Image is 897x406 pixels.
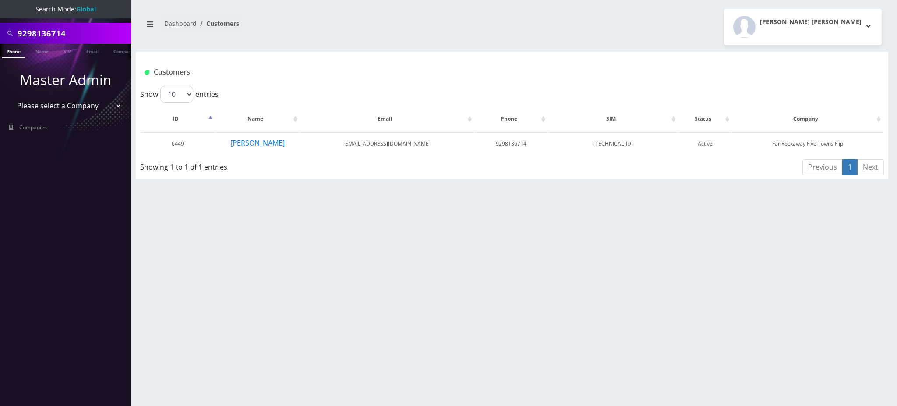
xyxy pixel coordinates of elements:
a: 1 [842,159,858,175]
li: Customers [197,19,239,28]
button: [PERSON_NAME] [230,137,285,149]
th: Email: activate to sort column ascending [300,106,474,132]
strong: Global [76,5,96,13]
a: SIM [59,44,76,57]
a: Email [82,44,103,57]
nav: breadcrumb [142,14,505,39]
th: Company: activate to sort column ascending [732,106,883,132]
a: Company [109,44,138,57]
th: Phone: activate to sort column ascending [475,106,547,132]
a: Name [31,44,53,57]
input: Search All Companies [18,25,129,42]
h1: Customers [145,68,755,76]
th: Status: activate to sort column ascending [678,106,731,132]
td: Active [678,132,731,155]
span: Companies [19,124,47,131]
a: Phone [2,44,25,58]
td: 9298136714 [475,132,547,155]
a: Next [857,159,884,175]
th: ID: activate to sort column descending [141,106,215,132]
div: Showing 1 to 1 of 1 entries [140,158,444,172]
a: Previous [802,159,843,175]
select: Showentries [160,86,193,103]
h2: [PERSON_NAME] [PERSON_NAME] [760,18,862,26]
td: [EMAIL_ADDRESS][DOMAIN_NAME] [300,132,474,155]
td: [TECHNICAL_ID] [548,132,678,155]
span: Search Mode: [35,5,96,13]
td: 6449 [141,132,215,155]
a: Dashboard [164,19,197,28]
td: Far Rockaway Five Towns Flip [732,132,883,155]
button: [PERSON_NAME] [PERSON_NAME] [724,9,882,45]
th: SIM: activate to sort column ascending [548,106,678,132]
th: Name: activate to sort column ascending [215,106,300,132]
label: Show entries [140,86,219,103]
